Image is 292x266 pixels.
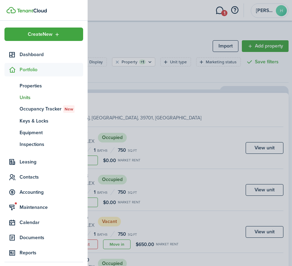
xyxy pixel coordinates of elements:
a: Occupancy TrackerNew [4,103,83,115]
span: Inspections [20,141,83,148]
a: Units [4,92,83,103]
button: Open menu [4,28,83,41]
span: New [65,106,73,112]
span: Contacts [20,173,83,181]
span: Accounting [20,189,83,196]
a: Reports [4,246,83,259]
span: Keys & Locks [20,117,83,125]
span: Create New [28,32,53,37]
span: Reports [20,249,83,256]
span: Properties [20,82,83,89]
span: Documents [20,234,83,241]
span: Dashboard [20,51,83,58]
span: Equipment [20,129,83,136]
span: Leasing [20,158,83,166]
span: Units [20,94,83,101]
a: Equipment [4,127,83,138]
span: Calendar [20,219,83,226]
a: Dashboard [4,48,83,61]
a: Properties [4,80,83,92]
span: Maintenance [20,204,83,211]
a: Keys & Locks [4,115,83,127]
a: Inspections [4,138,83,150]
span: Portfolio [20,66,83,73]
img: TenantCloud [7,7,16,13]
span: Occupancy Tracker [20,105,83,113]
img: TenantCloud [17,9,47,13]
